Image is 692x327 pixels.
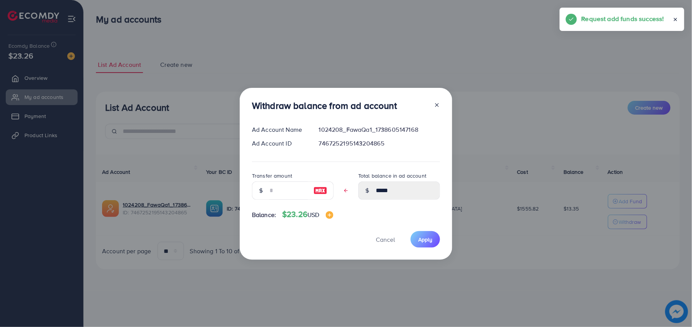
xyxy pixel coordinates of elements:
h3: Withdraw balance from ad account [252,100,397,111]
span: Apply [418,236,432,243]
div: Ad Account ID [246,139,313,148]
div: Ad Account Name [246,125,313,134]
h4: $23.26 [282,210,333,219]
div: 7467252195143204865 [313,139,446,148]
div: 1024208_FawaQa1_1738605147168 [313,125,446,134]
span: USD [307,210,319,219]
label: Transfer amount [252,172,292,180]
img: image [326,211,333,219]
button: Apply [411,231,440,248]
label: Total balance in ad account [358,172,426,180]
span: Cancel [376,235,395,244]
span: Balance: [252,210,276,219]
h5: Request add funds success! [582,14,664,24]
img: image [314,186,327,195]
button: Cancel [366,231,404,248]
